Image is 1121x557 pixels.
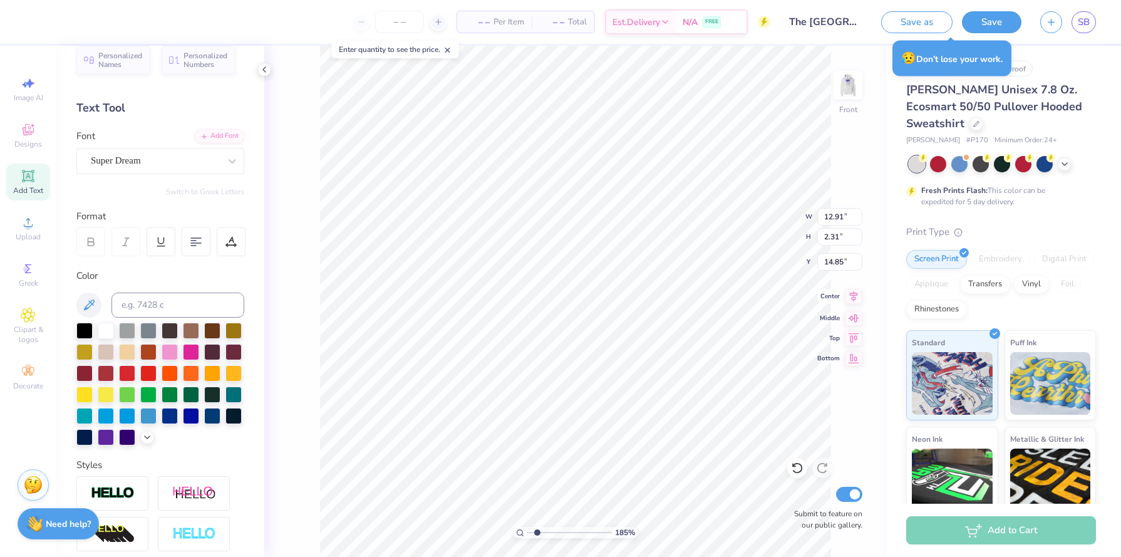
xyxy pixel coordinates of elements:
img: Neon Ink [912,449,993,511]
input: – – [375,11,424,33]
span: Upload [16,232,41,242]
button: Save [962,11,1021,33]
span: – – [465,16,490,29]
div: Color [76,269,244,283]
img: Standard [912,352,993,415]
span: 😥 [901,50,916,66]
strong: Fresh Prints Flash: [921,185,988,195]
span: Designs [14,139,42,149]
span: – – [539,16,564,29]
div: This color can be expedited for 5 day delivery. [921,185,1075,207]
a: SB [1072,11,1096,33]
button: Save as [881,11,953,33]
span: 185 % [615,527,635,538]
img: Negative Space [172,527,216,541]
div: Format [76,209,245,224]
span: FREE [705,18,718,26]
div: Transfers [960,275,1010,294]
div: Don’t lose your work. [892,41,1011,76]
div: Text Tool [76,100,244,117]
span: Minimum Order: 24 + [994,135,1057,146]
img: Shadow [172,486,216,501]
span: Top [817,334,840,343]
span: Decorate [13,381,43,391]
span: # P170 [966,135,988,146]
span: SB [1078,15,1090,29]
button: Switch to Greek Letters [166,187,244,197]
img: Front [835,73,860,98]
label: Font [76,129,95,143]
div: Styles [76,458,244,472]
div: Vinyl [1014,275,1049,294]
span: Per Item [493,16,524,29]
strong: Need help? [46,518,91,530]
div: Screen Print [906,250,967,269]
span: Center [817,292,840,301]
label: Submit to feature on our public gallery. [787,508,862,531]
span: Neon Ink [912,432,943,445]
div: Foil [1053,275,1082,294]
div: Rhinestones [906,300,967,319]
input: Untitled Design [780,9,872,34]
div: Digital Print [1034,250,1095,269]
span: Add Text [13,185,43,195]
span: Image AI [14,93,43,103]
span: Personalized Numbers [183,51,228,69]
input: e.g. 7428 c [111,293,244,318]
span: Bottom [817,354,840,363]
div: Front [839,104,857,115]
div: Add Font [195,129,244,143]
div: Enter quantity to see the price. [332,41,459,58]
div: Embroidery [971,250,1030,269]
span: Standard [912,336,945,349]
span: Metallic & Glitter Ink [1010,432,1084,445]
span: [PERSON_NAME] Unisex 7.8 Oz. Ecosmart 50/50 Pullover Hooded Sweatshirt [906,82,1082,131]
span: Middle [817,314,840,323]
img: 3d Illusion [91,524,135,544]
div: Print Type [906,225,1096,239]
span: Clipart & logos [6,325,50,345]
span: N/A [683,16,698,29]
img: Puff Ink [1010,352,1091,415]
img: Stroke [91,486,135,501]
img: Metallic & Glitter Ink [1010,449,1091,511]
span: Puff Ink [1010,336,1036,349]
span: Total [568,16,587,29]
span: Est. Delivery [612,16,660,29]
span: Greek [19,278,38,288]
span: [PERSON_NAME] [906,135,960,146]
span: Personalized Names [98,51,143,69]
div: Applique [906,275,956,294]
